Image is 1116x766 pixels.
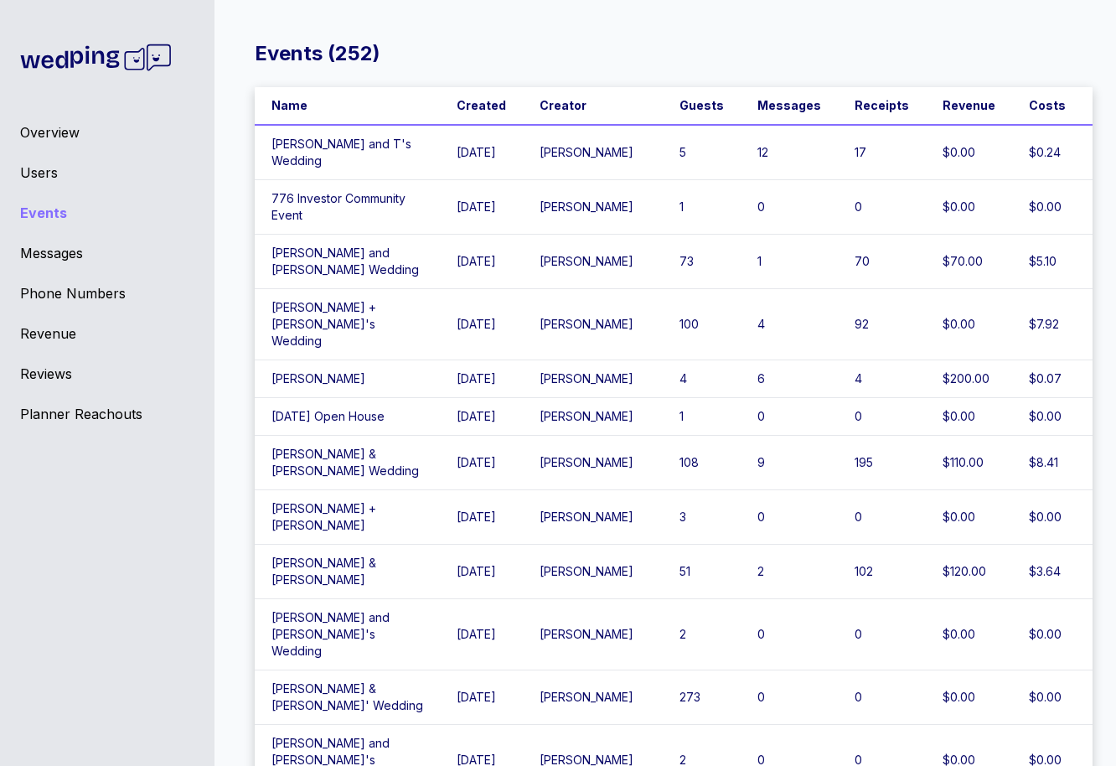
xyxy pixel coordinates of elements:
[838,125,926,180] td: 17
[1012,436,1093,490] td: $8.41
[523,398,663,436] td: [PERSON_NAME]
[663,599,741,670] td: 2
[255,545,440,599] td: [PERSON_NAME] & [PERSON_NAME]
[838,436,926,490] td: 195
[663,125,741,180] td: 5
[838,545,926,599] td: 102
[1012,545,1093,599] td: $3.64
[741,545,838,599] td: 2
[440,235,523,289] td: [DATE]
[255,235,440,289] td: [PERSON_NAME] and [PERSON_NAME] Wedding
[926,490,1012,545] td: $0.00
[440,436,523,490] td: [DATE]
[1012,398,1093,436] td: $0.00
[255,289,440,360] td: [PERSON_NAME] + [PERSON_NAME]'s Wedding
[926,180,1012,235] td: $0.00
[663,87,741,125] th: Guests
[926,436,1012,490] td: $110.00
[926,87,1012,125] th: Revenue
[20,283,194,303] a: Phone Numbers
[926,670,1012,725] td: $0.00
[523,180,663,235] td: [PERSON_NAME]
[838,289,926,360] td: 92
[523,289,663,360] td: [PERSON_NAME]
[663,545,741,599] td: 51
[663,180,741,235] td: 1
[926,398,1012,436] td: $0.00
[440,360,523,398] td: [DATE]
[20,323,194,344] a: Revenue
[663,289,741,360] td: 100
[20,243,194,263] a: Messages
[663,670,741,725] td: 273
[926,599,1012,670] td: $0.00
[741,289,838,360] td: 4
[523,235,663,289] td: [PERSON_NAME]
[523,490,663,545] td: [PERSON_NAME]
[255,599,440,670] td: [PERSON_NAME] and [PERSON_NAME]'s Wedding
[1012,125,1093,180] td: $0.24
[741,398,838,436] td: 0
[741,670,838,725] td: 0
[741,180,838,235] td: 0
[440,398,523,436] td: [DATE]
[838,235,926,289] td: 70
[1012,289,1093,360] td: $7.92
[20,203,194,223] a: Events
[741,125,838,180] td: 12
[20,163,194,183] a: Users
[20,404,194,424] a: Planner Reachouts
[1012,490,1093,545] td: $0.00
[1012,87,1093,125] th: Costs
[1012,599,1093,670] td: $0.00
[838,599,926,670] td: 0
[741,490,838,545] td: 0
[255,398,440,436] td: [DATE] Open House
[926,289,1012,360] td: $0.00
[440,180,523,235] td: [DATE]
[523,670,663,725] td: [PERSON_NAME]
[523,125,663,180] td: [PERSON_NAME]
[663,398,741,436] td: 1
[741,87,838,125] th: Messages
[523,360,663,398] td: [PERSON_NAME]
[838,670,926,725] td: 0
[255,670,440,725] td: [PERSON_NAME] & [PERSON_NAME]' Wedding
[663,360,741,398] td: 4
[255,180,440,235] td: 776 Investor Community Event
[440,289,523,360] td: [DATE]
[838,398,926,436] td: 0
[440,125,523,180] td: [DATE]
[663,490,741,545] td: 3
[741,235,838,289] td: 1
[838,180,926,235] td: 0
[255,436,440,490] td: [PERSON_NAME] & [PERSON_NAME] Wedding
[20,364,194,384] div: Reviews
[1012,235,1093,289] td: $5.10
[663,235,741,289] td: 73
[663,436,741,490] td: 108
[20,122,194,142] a: Overview
[523,87,663,125] th: Creator
[838,87,926,125] th: Receipts
[255,87,440,125] th: Name
[926,545,1012,599] td: $120.00
[440,670,523,725] td: [DATE]
[523,599,663,670] td: [PERSON_NAME]
[255,125,440,180] td: [PERSON_NAME] and T's Wedding
[255,360,440,398] td: [PERSON_NAME]
[926,235,1012,289] td: $70.00
[1012,670,1093,725] td: $0.00
[741,436,838,490] td: 9
[440,87,523,125] th: Created
[741,360,838,398] td: 6
[838,360,926,398] td: 4
[523,545,663,599] td: [PERSON_NAME]
[440,490,523,545] td: [DATE]
[1012,360,1093,398] td: $0.07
